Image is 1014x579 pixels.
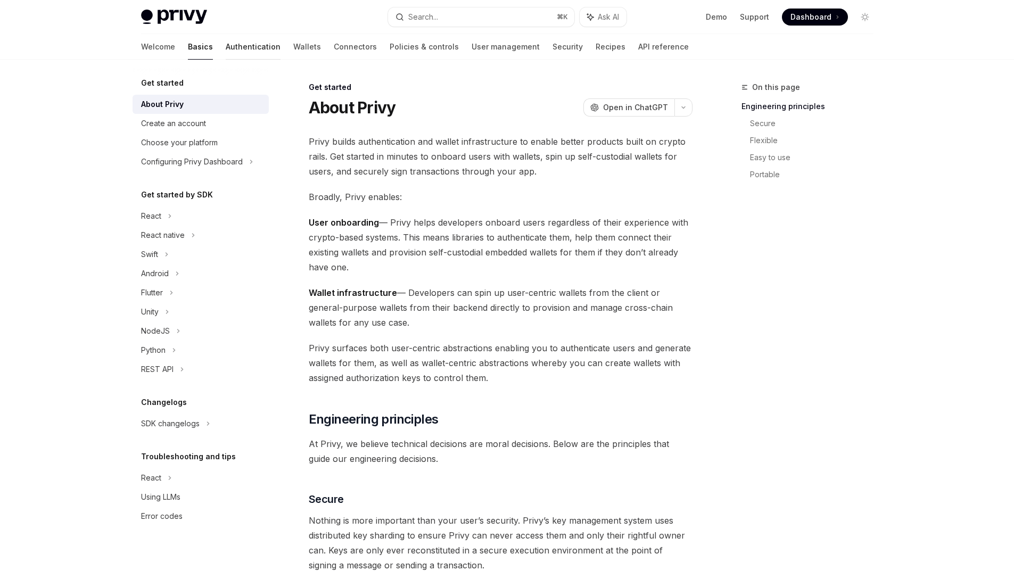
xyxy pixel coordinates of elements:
[133,133,269,152] a: Choose your platform
[309,341,693,385] span: Privy surfaces both user-centric abstractions enabling you to authenticate users and generate wal...
[141,396,187,409] h5: Changelogs
[741,98,882,115] a: Engineering principles
[141,229,185,242] div: React native
[309,411,439,428] span: Engineering principles
[141,286,163,299] div: Flutter
[603,102,668,113] span: Open in ChatGPT
[557,13,568,21] span: ⌘ K
[141,491,180,503] div: Using LLMs
[141,77,184,89] h5: Get started
[133,114,269,133] a: Create an account
[309,189,693,204] span: Broadly, Privy enables:
[334,34,377,60] a: Connectors
[782,9,848,26] a: Dashboard
[141,325,170,337] div: NodeJS
[141,117,206,130] div: Create an account
[309,217,379,228] strong: User onboarding
[583,98,674,117] button: Open in ChatGPT
[309,436,693,466] span: At Privy, we believe technical decisions are moral decisions. Below are the principles that guide...
[133,507,269,526] a: Error codes
[309,215,693,275] span: — Privy helps developers onboard users regardless of their experience with crypto-based systems. ...
[309,513,693,573] span: Nothing is more important than your user’s security. Privy’s key management system uses distribut...
[553,34,583,60] a: Security
[309,492,344,507] span: Secure
[133,95,269,114] a: About Privy
[309,287,397,298] strong: Wallet infrastructure
[388,7,574,27] button: Search...⌘K
[750,115,882,132] a: Secure
[141,136,218,149] div: Choose your platform
[596,34,625,60] a: Recipes
[598,12,619,22] span: Ask AI
[141,344,166,357] div: Python
[226,34,281,60] a: Authentication
[188,34,213,60] a: Basics
[309,134,693,179] span: Privy builds authentication and wallet infrastructure to enable better products built on crypto r...
[472,34,540,60] a: User management
[740,12,769,22] a: Support
[752,81,800,94] span: On this page
[390,34,459,60] a: Policies & controls
[133,487,269,507] a: Using LLMs
[750,149,882,166] a: Easy to use
[309,285,693,330] span: — Developers can spin up user-centric wallets from the client or general-purpose wallets from the...
[141,417,200,430] div: SDK changelogs
[706,12,727,22] a: Demo
[141,34,175,60] a: Welcome
[638,34,689,60] a: API reference
[141,363,174,376] div: REST API
[141,10,207,24] img: light logo
[141,510,183,523] div: Error codes
[750,166,882,183] a: Portable
[309,98,396,117] h1: About Privy
[309,82,693,93] div: Get started
[141,248,158,261] div: Swift
[141,98,184,111] div: About Privy
[141,305,159,318] div: Unity
[141,267,169,280] div: Android
[408,11,438,23] div: Search...
[141,450,236,463] h5: Troubleshooting and tips
[141,210,161,222] div: React
[141,188,213,201] h5: Get started by SDK
[293,34,321,60] a: Wallets
[141,472,161,484] div: React
[141,155,243,168] div: Configuring Privy Dashboard
[790,12,831,22] span: Dashboard
[856,9,873,26] button: Toggle dark mode
[750,132,882,149] a: Flexible
[580,7,626,27] button: Ask AI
